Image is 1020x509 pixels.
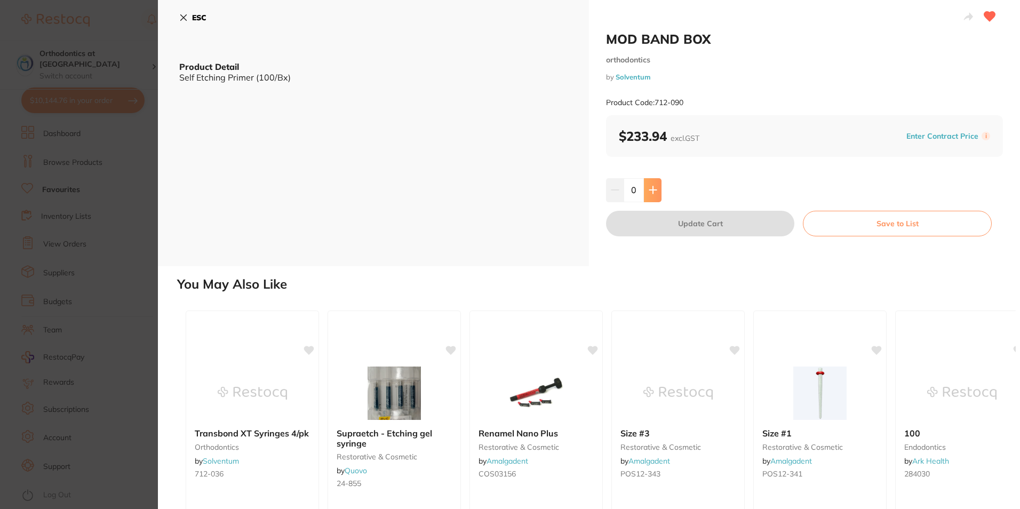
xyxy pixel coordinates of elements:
small: restorative & cosmetic [762,443,878,451]
small: by [606,73,1003,81]
span: by [620,456,670,466]
button: Save to List [803,211,992,236]
a: Ark Health [912,456,949,466]
span: by [904,456,949,466]
small: POS12-341 [762,470,878,478]
a: Solventum [203,456,239,466]
a: Amalgadent [487,456,528,466]
span: by [195,456,239,466]
div: Self Etching Primer (100/Bx) [179,73,568,82]
b: $233.94 [619,128,699,144]
h2: You May Also Like [177,277,1016,292]
button: Update Cart [606,211,794,236]
small: orthodontics [606,55,1003,65]
img: Supraetch - Etching gel syringe [360,367,429,420]
b: Product Detail [179,61,239,72]
small: endodontics [904,443,1019,451]
b: 100 [904,428,1019,438]
small: 284030 [904,470,1019,478]
small: COS03156 [479,470,594,478]
b: ESC [192,13,206,22]
b: Renamel Nano Plus [479,428,594,438]
img: Size #3 [643,367,713,420]
small: restorative & cosmetic [479,443,594,451]
a: Quovo [345,466,367,475]
a: Amalgadent [770,456,812,466]
label: i [982,132,990,140]
small: 712-036 [195,470,310,478]
button: Enter Contract Price [903,131,982,141]
small: 24-855 [337,479,452,488]
img: Size #1 [785,367,855,420]
b: Transbond XT Syringes 4/pk [195,428,310,438]
small: Product Code: 712-090 [606,98,683,107]
img: 100 [927,367,997,420]
span: excl. GST [671,133,699,143]
h2: MOD BAND BOX [606,31,1003,47]
small: orthodontics [195,443,310,451]
img: Transbond XT Syringes 4/pk [218,367,287,420]
span: by [762,456,812,466]
b: Size #1 [762,428,878,438]
a: Solventum [616,73,651,81]
span: by [337,466,367,475]
a: Amalgadent [628,456,670,466]
b: Supraetch - Etching gel syringe [337,428,452,448]
small: restorative & cosmetic [337,452,452,461]
small: restorative & cosmetic [620,443,736,451]
button: ESC [179,9,206,27]
b: Size #3 [620,428,736,438]
img: Renamel Nano Plus [501,367,571,420]
span: by [479,456,528,466]
small: POS12-343 [620,470,736,478]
